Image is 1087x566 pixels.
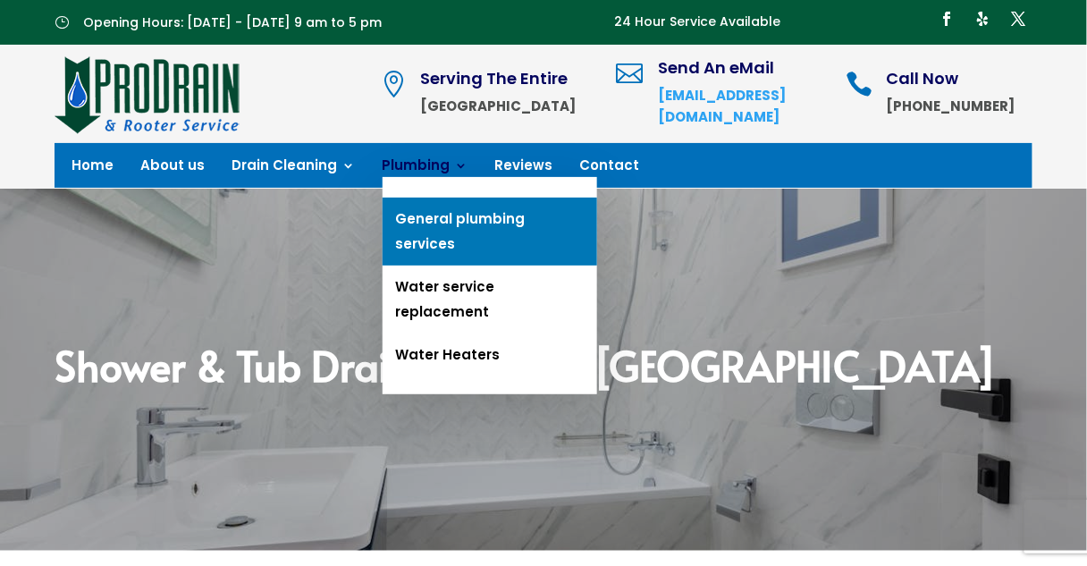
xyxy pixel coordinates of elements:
a: [EMAIL_ADDRESS][DOMAIN_NAME] [659,86,787,126]
a: Follow on X [1004,4,1032,33]
img: site-logo-100h [55,54,241,134]
span:  [846,71,872,97]
a: General plumbing services [383,198,597,266]
span: Opening Hours: [DATE] - [DATE] 9 am to 5 pm [83,13,382,31]
p: 24 Hour Service Available [614,12,780,33]
strong: [PHONE_NUMBER] [886,97,1015,115]
a: Water service replacement [383,266,597,334]
span: Serving The Entire [421,67,569,89]
a: Follow on Yelp [968,4,997,33]
span: } [55,15,69,29]
a: Home [72,159,114,179]
a: Follow on Facebook [932,4,961,33]
span: Send An eMail [659,56,775,79]
a: Drain Cleaning [232,159,356,179]
span: Call Now [886,67,958,89]
a: About us [141,159,206,179]
strong: [GEOGRAPHIC_DATA] [421,97,577,115]
span:  [381,71,408,97]
span:  [617,60,644,87]
a: Water Heaters [383,334,597,376]
a: Plumbing [383,159,468,179]
a: Reviews [495,159,553,179]
h2: Shower & Tub Drain Cleaning [GEOGRAPHIC_DATA] [55,344,1032,394]
a: Contact [580,159,640,179]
